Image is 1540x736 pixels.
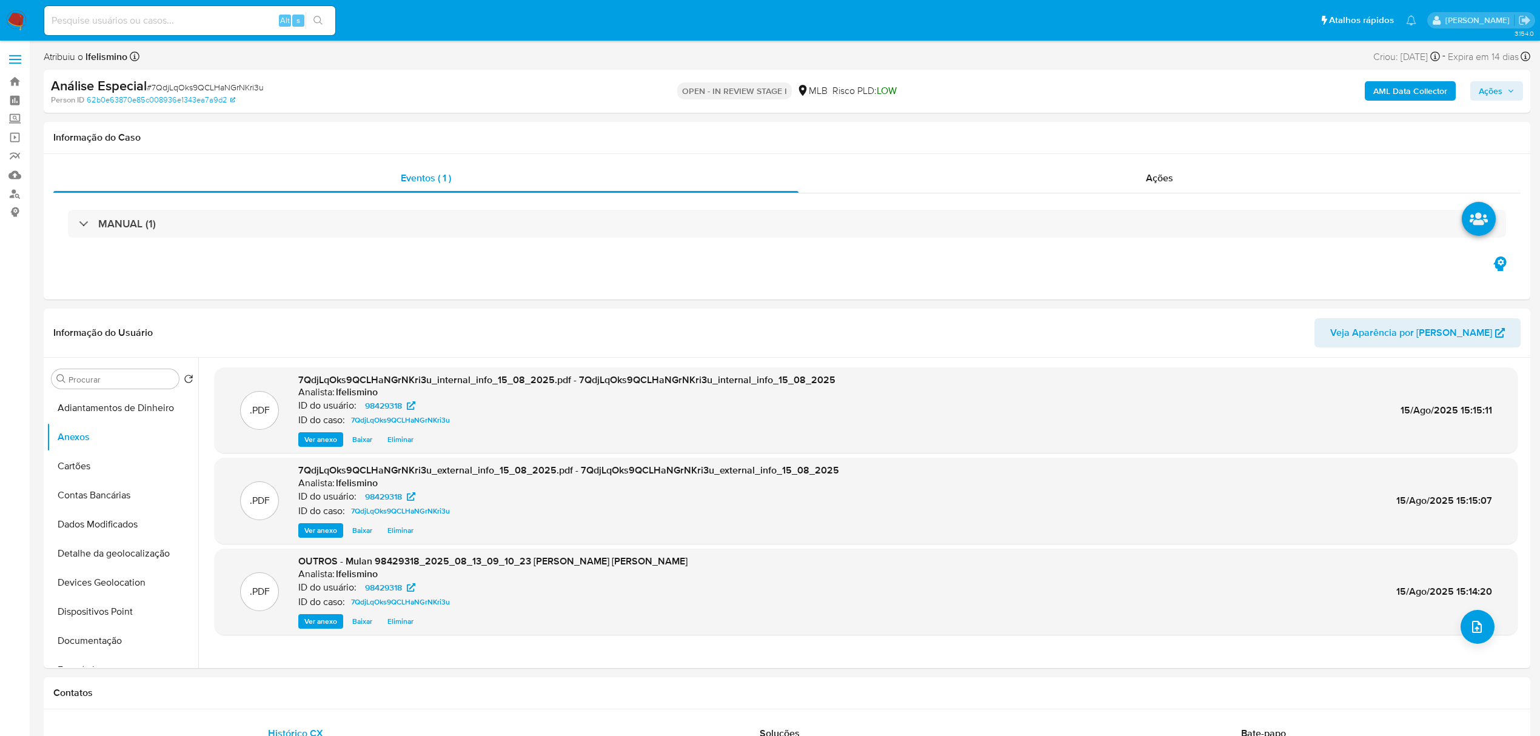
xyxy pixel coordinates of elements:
span: Atribuiu o [44,50,127,64]
button: Baixar [346,523,378,538]
h6: lfelismino [336,386,378,398]
span: Baixar [352,433,372,446]
p: .PDF [250,494,270,507]
span: 15/Ago/2025 15:14:20 [1396,584,1492,598]
button: Ver anexo [298,523,343,538]
span: Baixar [352,615,372,627]
span: Eliminar [387,615,413,627]
h1: Informação do Usuário [53,327,153,339]
span: 7QdjLqOks9QCLHaNGrNKri3u_internal_info_15_08_2025.pdf - 7QdjLqOks9QCLHaNGrNKri3u_internal_info_15... [298,373,835,387]
p: Analista: [298,386,335,398]
button: Eliminar [381,523,420,538]
span: 7QdjLqOks9QCLHaNGrNKri3u [351,504,450,518]
span: Baixar [352,524,372,537]
button: search-icon [306,12,330,29]
button: Contas Bancárias [47,481,198,510]
span: LOW [877,84,897,98]
a: 62b0e63870e85c008936e1343ea7a9d2 [87,95,235,105]
button: Eliminar [381,432,420,447]
button: Empréstimos [47,655,198,684]
p: ID do caso: [298,414,345,426]
input: Pesquise usuários ou casos... [44,13,335,28]
button: Dispositivos Point [47,597,198,626]
button: Anexos [47,423,198,452]
a: 98429318 [358,489,423,504]
span: s [296,15,300,26]
span: Eliminar [387,524,413,537]
button: Veja Aparência por [PERSON_NAME] [1314,318,1521,347]
button: Documentação [47,626,198,655]
div: Criou: [DATE] [1373,49,1440,65]
span: Atalhos rápidos [1329,14,1394,27]
span: 7QdjLqOks9QCLHaNGrNKri3u_external_info_15_08_2025.pdf - 7QdjLqOks9QCLHaNGrNKri3u_external_info_15... [298,463,839,477]
p: ID do usuário: [298,490,357,503]
span: 15/Ago/2025 15:15:11 [1401,403,1492,417]
button: Retornar ao pedido padrão [184,374,193,387]
button: Dados Modificados [47,510,198,539]
h1: Contatos [53,687,1521,699]
p: Analista: [298,477,335,489]
a: 7QdjLqOks9QCLHaNGrNKri3u [346,413,455,427]
button: Ver anexo [298,432,343,447]
button: Procurar [56,374,66,384]
h6: lfelismino [336,477,378,489]
span: 98429318 [365,580,402,595]
button: Cartões [47,452,198,481]
p: .PDF [250,585,270,598]
p: .PDF [250,404,270,417]
span: 15/Ago/2025 15:15:07 [1396,493,1492,507]
span: Ações [1479,81,1502,101]
h3: MANUAL (1) [98,217,156,230]
span: Ver anexo [304,433,337,446]
h1: Informação do Caso [53,132,1521,144]
p: Analista: [298,568,335,580]
button: Baixar [346,432,378,447]
b: lfelismino [83,50,127,64]
a: Notificações [1406,15,1416,25]
span: Eliminar [387,433,413,446]
span: Ver anexo [304,524,337,537]
button: Detalhe da geolocalização [47,539,198,568]
b: Análise Especial [51,76,147,95]
a: 98429318 [358,398,423,413]
span: 7QdjLqOks9QCLHaNGrNKri3u [351,413,450,427]
h6: lfelismino [336,568,378,580]
span: Ver anexo [304,615,337,627]
b: AML Data Collector [1373,81,1447,101]
button: upload-file [1461,610,1495,644]
button: Adiantamentos de Dinheiro [47,393,198,423]
a: 98429318 [358,580,423,595]
a: 7QdjLqOks9QCLHaNGrNKri3u [346,504,455,518]
span: Alt [280,15,290,26]
span: 98429318 [365,489,402,504]
button: Ver anexo [298,614,343,629]
p: ID do usuário: [298,400,357,412]
span: - [1442,49,1445,65]
a: 7QdjLqOks9QCLHaNGrNKri3u [346,595,455,609]
span: Ações [1146,171,1173,185]
span: Risco PLD: [832,84,897,98]
p: ID do caso: [298,596,345,608]
p: ID do caso: [298,505,345,517]
button: Ações [1470,81,1523,101]
span: # 7QdjLqOks9QCLHaNGrNKri3u [147,81,264,93]
span: Eventos ( 1 ) [401,171,451,185]
span: Veja Aparência por [PERSON_NAME] [1330,318,1492,347]
span: Expira em 14 dias [1448,50,1519,64]
button: Eliminar [381,614,420,629]
span: 7QdjLqOks9QCLHaNGrNKri3u [351,595,450,609]
input: Procurar [69,374,174,385]
button: Baixar [346,614,378,629]
div: MANUAL (1) [68,210,1506,238]
button: AML Data Collector [1365,81,1456,101]
a: Sair [1518,14,1531,27]
span: OUTROS - Mulan 98429318_2025_08_13_09_10_23 [PERSON_NAME] [PERSON_NAME] [298,554,688,568]
div: MLB [797,84,828,98]
span: 98429318 [365,398,402,413]
b: Person ID [51,95,84,105]
p: OPEN - IN REVIEW STAGE I [677,82,792,99]
p: laisa.felismino@mercadolivre.com [1445,15,1514,26]
button: Devices Geolocation [47,568,198,597]
p: ID do usuário: [298,581,357,594]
